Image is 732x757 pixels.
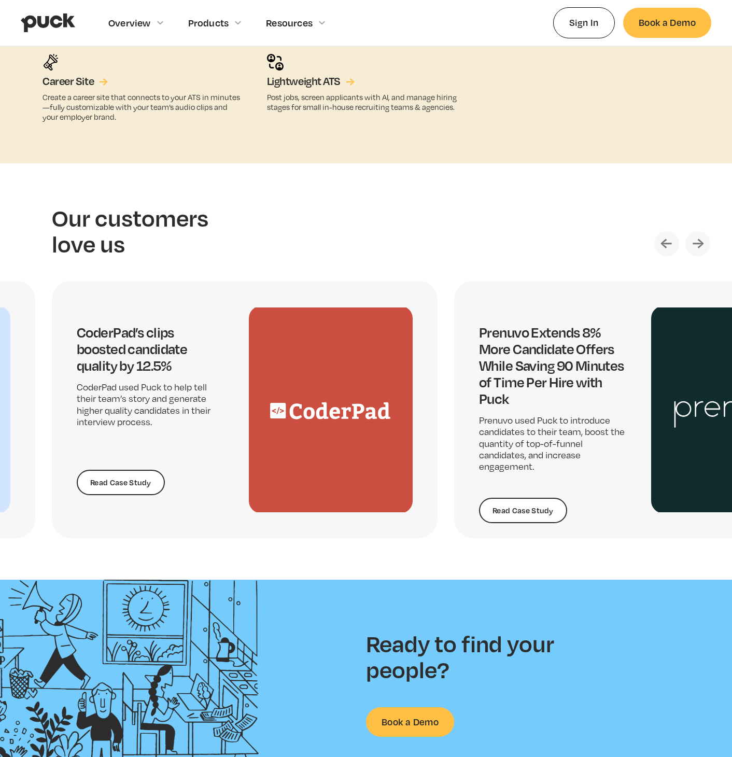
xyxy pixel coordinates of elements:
[553,7,615,38] a: Sign In
[479,324,626,407] h4: Prenuvo Extends 8% More Candidate Offers While Saving 90 Minutes of Time Per Hire with Puck
[479,498,567,524] a: Read Case Study
[267,75,341,88] h5: Lightweight ATS
[623,8,711,37] a: Book a Demo
[43,92,241,122] p: Create a career site that connects to your ATS in minutes—fully customizable with your team’s aud...
[77,382,224,428] p: CoderPad used Puck to help tell their team’s story and generate higher quality candidates in thei...
[43,75,94,88] h5: Career Site
[43,75,108,88] a: Career Site→
[267,75,355,88] a: Lightweight ATS→
[346,75,355,88] div: →
[77,324,224,374] h4: CoderPad’s clips boosted candidate quality by 12.5%
[479,415,626,473] p: Prenuvo used Puck to introduce candidates to their team, boost the quantity of top-of-funnel cand...
[366,707,454,737] a: Book a Demo
[108,17,151,29] div: Overview
[266,17,313,29] div: Resources
[267,92,466,112] p: Post jobs, screen applicants with AI, and manage hiring stages for small in-house recruiting team...
[685,231,710,256] div: Next slide
[366,630,573,682] h2: Ready to find your people?
[52,281,438,538] div: 3 / 5
[52,205,218,256] h2: Our customers love us
[654,231,679,256] div: Previous slide
[77,470,165,496] a: Read Case Study
[99,75,108,88] div: →
[188,17,229,29] div: Products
